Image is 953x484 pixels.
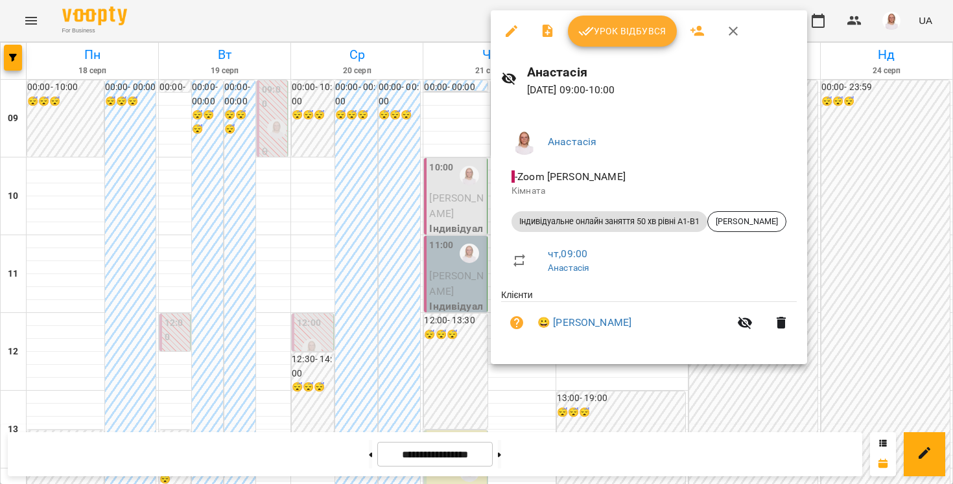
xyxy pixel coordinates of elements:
span: Урок відбувся [578,23,666,39]
button: Урок відбувся [568,16,677,47]
span: - Zoom [PERSON_NAME] [512,170,628,183]
span: [PERSON_NAME] [708,216,786,227]
button: Візит ще не сплачено. Додати оплату? [501,307,532,338]
a: 😀 [PERSON_NAME] [537,315,631,330]
p: [DATE] 09:00 - 10:00 [527,82,797,98]
h6: Анастасія [527,62,797,82]
span: Індивідуальне онлайн заняття 50 хв рівні А1-В1 [512,216,707,227]
a: чт , 09:00 [548,248,587,260]
ul: Клієнти [501,288,797,349]
a: Анастасія [548,135,596,148]
a: Анастасія [548,262,589,273]
p: Кімната [512,185,786,198]
img: 7b3448e7bfbed3bd7cdba0ed84700e25.png [512,129,537,155]
div: [PERSON_NAME] [707,211,786,232]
